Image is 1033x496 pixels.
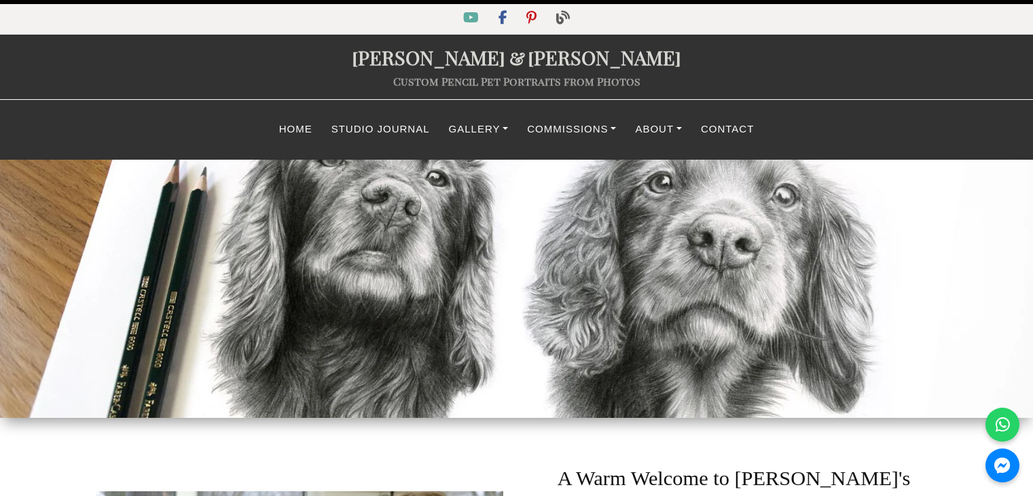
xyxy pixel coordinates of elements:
[518,13,547,24] a: Pinterest
[518,116,626,143] a: Commissions
[352,44,681,70] a: [PERSON_NAME]&[PERSON_NAME]
[985,408,1019,442] a: WhatsApp
[505,44,528,70] span: &
[270,116,322,143] a: Home
[439,116,518,143] a: Gallery
[626,116,691,143] a: About
[393,74,640,88] a: Custom Pencil Pet Portraits from Photos
[490,13,518,24] a: Facebook
[985,448,1019,482] a: Messenger
[691,116,763,143] a: Contact
[455,13,490,24] a: YouTube
[322,116,439,143] a: Studio Journal
[548,13,578,24] a: Blog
